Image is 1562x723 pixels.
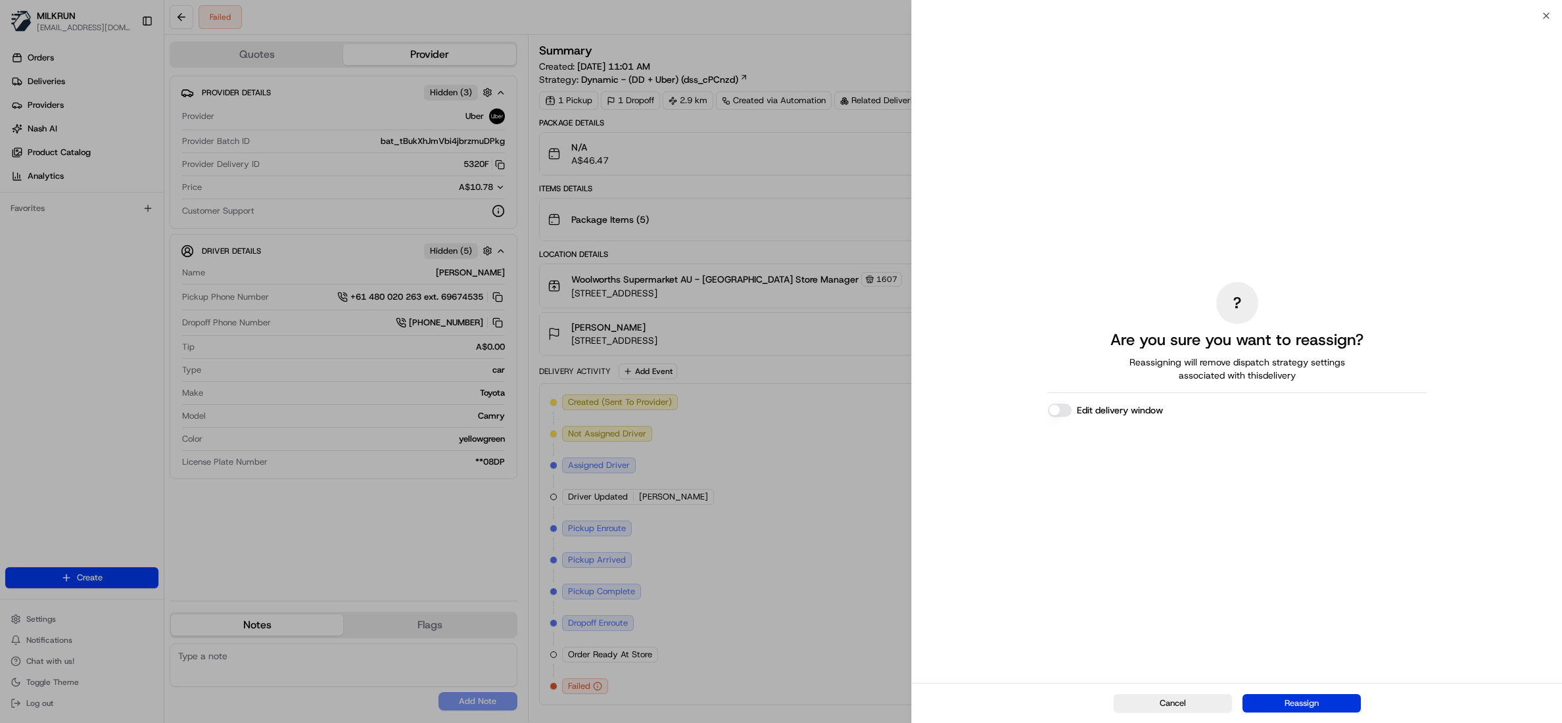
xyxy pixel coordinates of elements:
[1242,694,1361,712] button: Reassign
[1111,356,1363,382] span: Reassigning will remove dispatch strategy settings associated with this delivery
[1077,404,1163,417] label: Edit delivery window
[1110,329,1363,350] h2: Are you sure you want to reassign?
[1114,694,1232,712] button: Cancel
[1216,282,1258,324] div: ?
